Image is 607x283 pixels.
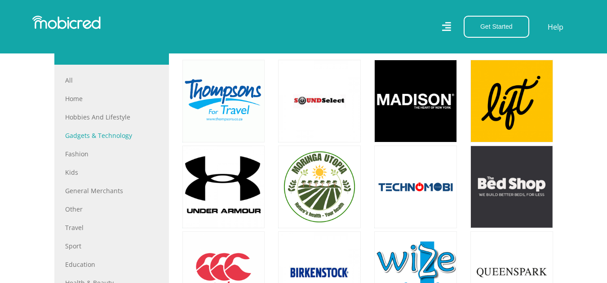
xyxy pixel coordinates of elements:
[65,149,158,159] a: Fashion
[32,16,101,29] img: Mobicred
[65,223,158,232] a: Travel
[65,94,158,103] a: Home
[464,16,529,38] button: Get Started
[65,260,158,269] a: Education
[65,186,158,195] a: General Merchants
[65,241,158,251] a: Sport
[65,112,158,122] a: Hobbies and Lifestyle
[65,131,158,140] a: Gadgets & Technology
[547,21,564,33] a: Help
[65,75,158,85] a: All
[65,204,158,214] a: Other
[65,168,158,177] a: Kids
